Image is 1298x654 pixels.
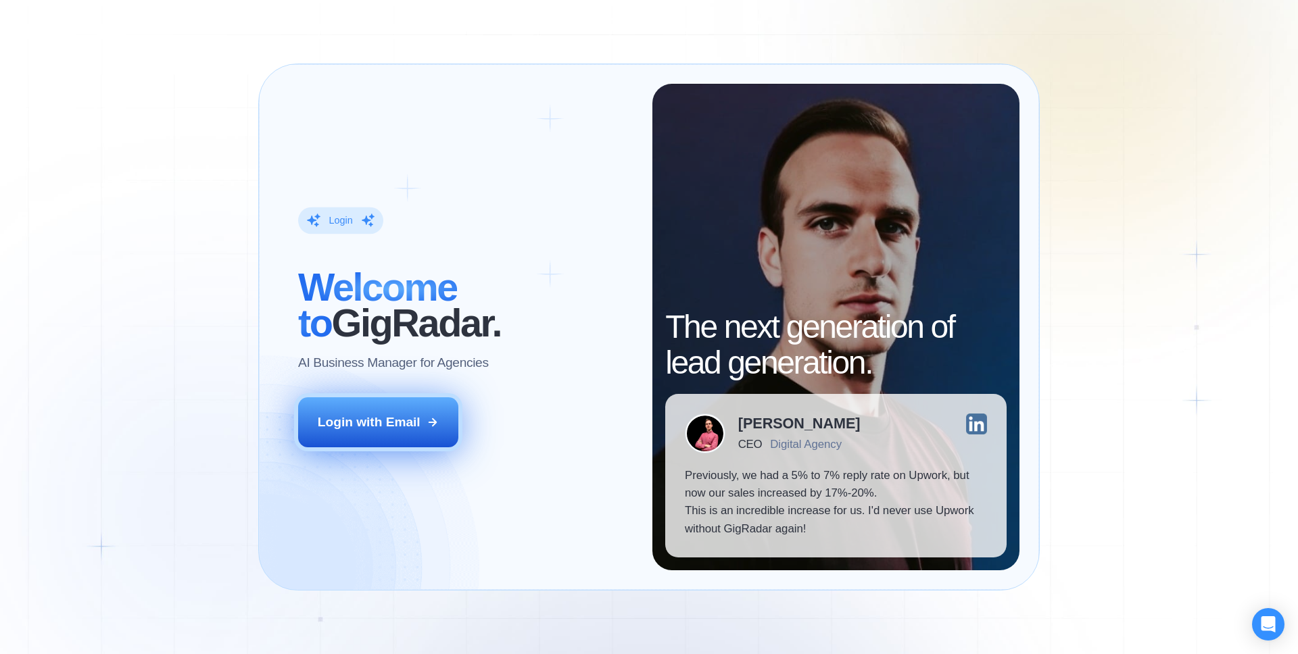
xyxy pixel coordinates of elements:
[665,309,1007,381] h2: The next generation of lead generation.
[318,413,420,431] div: Login with Email
[685,467,987,538] p: Previously, we had a 5% to 7% reply rate on Upwork, but now our sales increased by 17%-20%. This ...
[298,266,457,345] span: Welcome to
[298,353,489,371] p: AI Business Manager for Agencies
[298,270,633,341] h2: ‍ GigRadar.
[770,438,842,451] div: Digital Agency
[738,438,762,451] div: CEO
[298,397,459,447] button: Login with Email
[738,416,861,431] div: [PERSON_NAME]
[1252,608,1284,640] div: Open Intercom Messenger
[329,214,352,227] div: Login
